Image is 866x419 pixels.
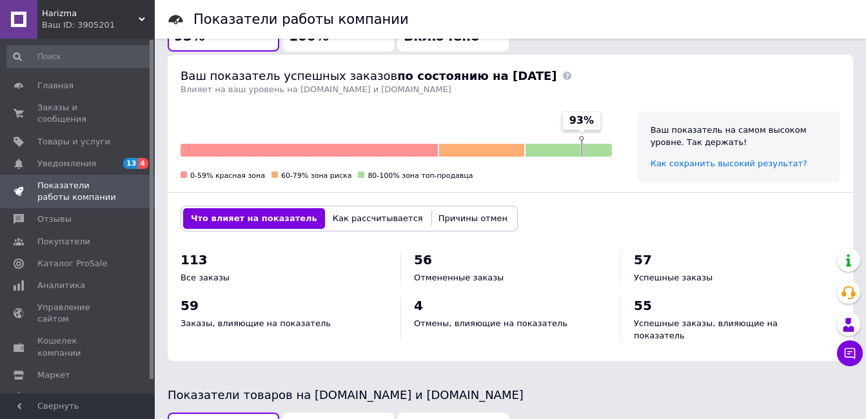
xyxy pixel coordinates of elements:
span: 56 [414,252,432,268]
span: Показатели товаров на [DOMAIN_NAME] и [DOMAIN_NAME] [168,388,524,402]
button: Как рассчитывается [325,208,431,229]
span: 13 [123,158,138,169]
b: по состоянию на [DATE] [397,69,556,83]
span: Каталог ProSale [37,258,107,269]
span: Аналитика [37,280,85,291]
span: Влияет на ваш уровень на [DOMAIN_NAME] и [DOMAIN_NAME] [181,84,451,94]
span: Отмены, влияющие на показатель [414,318,567,328]
span: 60-79% зона риска [281,171,351,180]
span: Товары и услуги [37,136,110,148]
span: 93% [174,28,205,44]
span: Отмененные заказы [414,273,504,282]
span: 4 [414,298,423,313]
span: 55 [634,298,652,313]
span: 93% [569,113,594,128]
span: 100% [289,28,329,44]
span: Кошелек компании [37,335,119,358]
span: Маркет [37,369,70,381]
button: Причины отмен [431,208,515,229]
span: Управление сайтом [37,302,119,325]
span: 0-59% красная зона [190,171,265,180]
span: Заказы и сообщения [37,102,119,125]
span: 113 [181,252,208,268]
span: 80-100% зона топ-продавца [368,171,473,180]
h1: Показатели работы компании [193,12,409,27]
span: Покупатели [37,236,90,248]
span: Harizma [42,8,139,19]
span: 59 [181,298,199,313]
a: Как сохранить высокий результат? [651,159,807,168]
span: Заказы, влияющие на показатель [181,318,331,328]
span: Отзывы [37,213,72,225]
span: Показатели работы компании [37,180,119,203]
div: Ваш ID: 3905201 [42,19,155,31]
span: Все заказы [181,273,230,282]
div: Ваш показатель на самом высоком уровне. Так держать! [651,124,827,148]
span: Настройки [37,391,84,403]
button: Что влияет на показатель [183,208,325,229]
span: Главная [37,80,74,92]
span: 4 [138,158,148,169]
span: Включено [404,28,480,44]
span: Ваш показатель успешных заказов [181,69,556,83]
span: Уведомления [37,158,96,170]
input: Поиск [6,45,152,68]
button: Чат с покупателем [837,340,863,366]
span: Успешные заказы [634,273,713,282]
span: 57 [634,252,652,268]
span: Успешные заказы, влияющие на показатель [634,318,778,340]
